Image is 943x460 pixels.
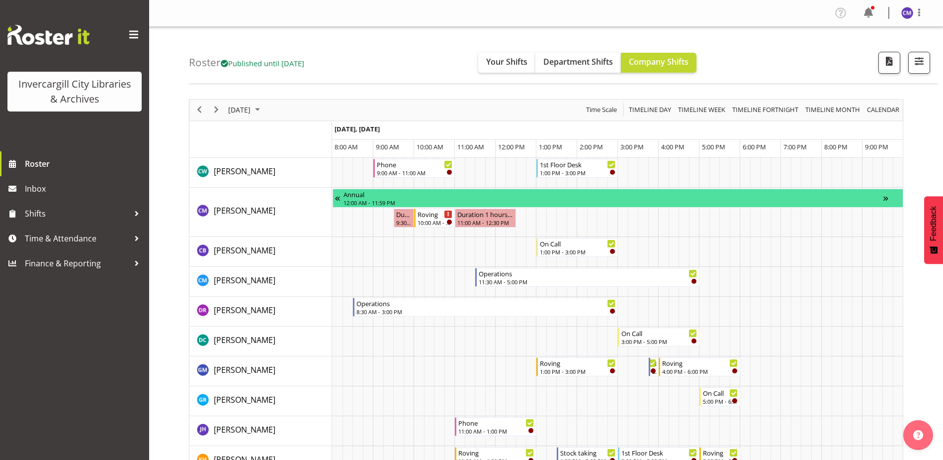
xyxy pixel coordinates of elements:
div: 9:30 AM - 10:00 AM [396,219,412,227]
span: 8:00 AM [335,142,358,151]
div: 1:00 PM - 3:00 PM [540,169,615,177]
div: 11:30 AM - 5:00 PM [479,278,697,286]
button: Your Shifts [478,53,535,73]
div: Invercargill City Libraries & Archives [17,77,132,107]
span: 10:00 AM [417,142,443,151]
div: Catherine Wilson"s event - Phone Begin From Thursday, October 16, 2025 at 9:00:00 AM GMT+13:00 En... [373,159,455,178]
div: 1:00 PM - 3:00 PM [540,367,615,375]
div: On Call [540,238,615,248]
div: Duration 0 hours - [PERSON_NAME] [396,209,412,219]
span: [DATE], [DATE] [335,124,380,133]
div: October 16, 2025 [225,100,266,120]
span: [PERSON_NAME] [214,245,275,256]
div: 1st Floor Desk [621,448,697,458]
button: Timeline Month [804,104,862,116]
span: 6:00 PM [743,142,766,151]
div: Operations [356,298,615,308]
div: 3:00 PM - 5:00 PM [621,338,697,345]
span: Roster [25,156,144,171]
div: 3:45 PM - 4:00 PM [652,367,657,375]
span: 5:00 PM [702,142,725,151]
a: [PERSON_NAME] [214,244,275,256]
div: 1st Floor Desk [540,159,615,169]
div: 5:00 PM - 6:00 PM [703,397,738,405]
span: [PERSON_NAME] [214,205,275,216]
div: 11:00 AM - 1:00 PM [458,427,534,435]
span: Published until [DATE] [221,58,304,68]
div: Gabriel McKay Smith"s event - Roving Begin From Thursday, October 16, 2025 at 4:00:00 PM GMT+13:0... [659,357,740,376]
div: 10:00 AM - 11:00 AM [418,219,452,227]
a: [PERSON_NAME] [214,165,275,177]
a: [PERSON_NAME] [214,334,275,346]
span: 9:00 AM [376,142,399,151]
a: [PERSON_NAME] [214,274,275,286]
button: Timeline Week [677,104,727,116]
td: Jill Harpur resource [189,416,332,446]
div: Roving [458,448,534,458]
button: Department Shifts [535,53,621,73]
div: Annual [343,189,883,199]
button: Filter Shifts [908,52,930,74]
div: Roving [662,358,738,368]
span: Timeline Fortnight [731,104,799,116]
div: 8:30 AM - 3:00 PM [356,308,615,316]
div: Chris Broad"s event - On Call Begin From Thursday, October 16, 2025 at 1:00:00 PM GMT+13:00 Ends ... [536,238,618,257]
span: [DATE] [227,104,252,116]
div: Debra Robinson"s event - Operations Begin From Thursday, October 16, 2025 at 8:30:00 AM GMT+13:00... [353,298,618,317]
div: On Call [703,388,738,398]
span: Department Shifts [543,56,613,67]
td: Chris Broad resource [189,237,332,267]
span: [PERSON_NAME] [214,335,275,345]
div: Operations [479,268,697,278]
span: 4:00 PM [661,142,685,151]
div: previous period [191,100,208,120]
span: Timeline Day [628,104,672,116]
span: 3:00 PM [620,142,644,151]
a: [PERSON_NAME] [214,364,275,376]
span: 2:00 PM [580,142,603,151]
div: Stock taking [560,448,615,458]
button: Previous [193,104,206,116]
td: Grace Roscoe-Squires resource [189,386,332,416]
td: Catherine Wilson resource [189,158,332,188]
span: [PERSON_NAME] [214,394,275,405]
div: Gabriel McKay Smith"s event - Roving Begin From Thursday, October 16, 2025 at 1:00:00 PM GMT+13:0... [536,357,618,376]
span: [PERSON_NAME] [214,275,275,286]
span: Timeline Month [804,104,861,116]
div: Jill Harpur"s event - Phone Begin From Thursday, October 16, 2025 at 11:00:00 AM GMT+13:00 Ends A... [455,417,536,436]
a: [PERSON_NAME] [214,424,275,436]
span: 1:00 PM [539,142,562,151]
span: Finance & Reporting [25,256,129,271]
a: [PERSON_NAME] [214,205,275,217]
div: Phone [458,418,534,428]
div: Grace Roscoe-Squires"s event - On Call Begin From Thursday, October 16, 2025 at 5:00:00 PM GMT+13... [699,387,740,406]
button: Fortnight [731,104,800,116]
span: Inbox [25,181,144,196]
div: On Call [621,328,697,338]
div: Roving [540,358,615,368]
td: Cindy Mulrooney resource [189,267,332,297]
span: Feedback [929,206,938,241]
button: Month [865,104,901,116]
span: Time & Attendance [25,231,129,246]
td: Chamique Mamolo resource [189,188,332,237]
button: Time Scale [585,104,619,116]
img: chamique-mamolo11658.jpg [901,7,913,19]
div: Chamique Mamolo"s event - Duration 1 hours - Chamique Mamolo Begin From Thursday, October 16, 202... [455,209,516,228]
span: 7:00 PM [783,142,807,151]
h4: Roster [189,57,304,68]
span: [PERSON_NAME] [214,424,275,435]
div: Donald Cunningham"s event - On Call Begin From Thursday, October 16, 2025 at 3:00:00 PM GMT+13:00... [618,328,699,346]
button: Next [210,104,223,116]
a: [PERSON_NAME] [214,394,275,406]
div: Roving [703,448,738,458]
button: Feedback - Show survey [924,196,943,264]
div: Chamique Mamolo"s event - Annual Begin From Thursday, October 16, 2025 at 12:00:00 AM GMT+13:00 E... [333,189,903,208]
span: 8:00 PM [824,142,848,151]
div: Chamique Mamolo"s event - Roving Begin From Thursday, October 16, 2025 at 10:00:00 AM GMT+13:00 E... [414,209,455,228]
div: Catherine Wilson"s event - 1st Floor Desk Begin From Thursday, October 16, 2025 at 1:00:00 PM GMT... [536,159,618,178]
td: Gabriel McKay Smith resource [189,356,332,386]
span: Time Scale [585,104,618,116]
span: calendar [866,104,900,116]
div: Gabriel McKay Smith"s event - New book tagging Begin From Thursday, October 16, 2025 at 3:45:00 P... [649,357,659,376]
